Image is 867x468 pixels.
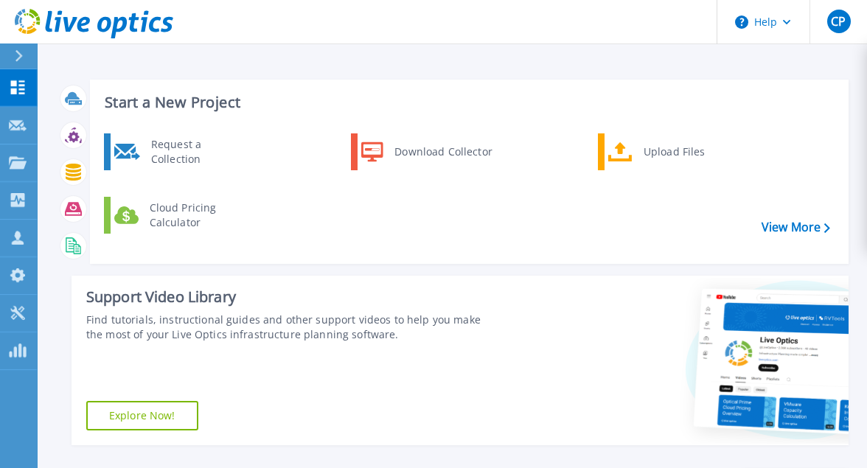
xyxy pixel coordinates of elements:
div: Request a Collection [144,137,251,167]
span: CP [831,15,846,27]
a: Cloud Pricing Calculator [104,197,255,234]
a: View More [762,220,830,234]
div: Cloud Pricing Calculator [142,200,251,230]
a: Upload Files [598,133,749,170]
a: Explore Now! [86,401,198,430]
a: Request a Collection [104,133,255,170]
a: Download Collector [351,133,502,170]
h3: Start a New Project [105,94,829,111]
div: Upload Files [636,137,745,167]
div: Download Collector [387,137,498,167]
div: Support Video Library [86,287,489,307]
div: Find tutorials, instructional guides and other support videos to help you make the most of your L... [86,312,489,342]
